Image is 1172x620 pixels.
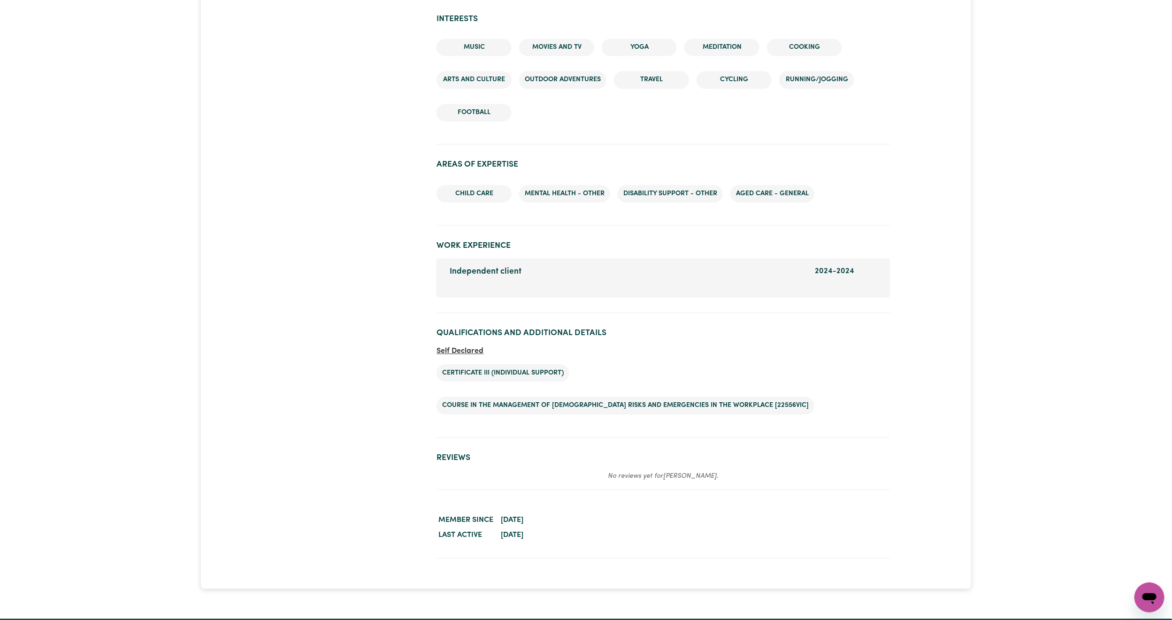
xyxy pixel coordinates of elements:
li: Meditation [684,39,759,57]
li: Yoga [602,39,677,57]
li: Travel [614,71,689,89]
h2: Interests [437,14,890,24]
iframe: Button to launch messaging window, conversation in progress [1134,582,1164,612]
span: Self Declared [437,348,483,355]
li: Outdoor adventures [519,71,606,89]
li: Football [437,104,512,122]
h2: Qualifications and Additional Details [437,329,890,338]
time: [DATE] [501,532,523,539]
li: Music [437,39,512,57]
li: Disability support - Other [618,185,723,203]
dt: Last active [437,528,495,543]
em: No reviews yet for [PERSON_NAME] . [608,473,719,480]
li: Aged care - General [730,185,814,203]
span: 2024 - 2024 [815,268,855,276]
li: Certificate III (Individual Support) [437,365,569,383]
dt: Member since [437,513,495,528]
li: Arts and Culture [437,71,512,89]
h2: Reviews [437,453,890,463]
div: Independent client [450,266,804,278]
li: Mental Health - Other [519,185,610,203]
h2: Work Experience [437,241,890,251]
h2: Areas of Expertise [437,160,890,170]
li: Child care [437,185,512,203]
time: [DATE] [501,517,523,524]
li: Cycling [697,71,772,89]
li: Running/Jogging [779,71,854,89]
li: Movies and TV [519,39,594,57]
li: Course in the Management of [DEMOGRAPHIC_DATA] Risks and Emergencies in the Workplace [22556VIC] [437,397,814,415]
li: Cooking [767,39,842,57]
